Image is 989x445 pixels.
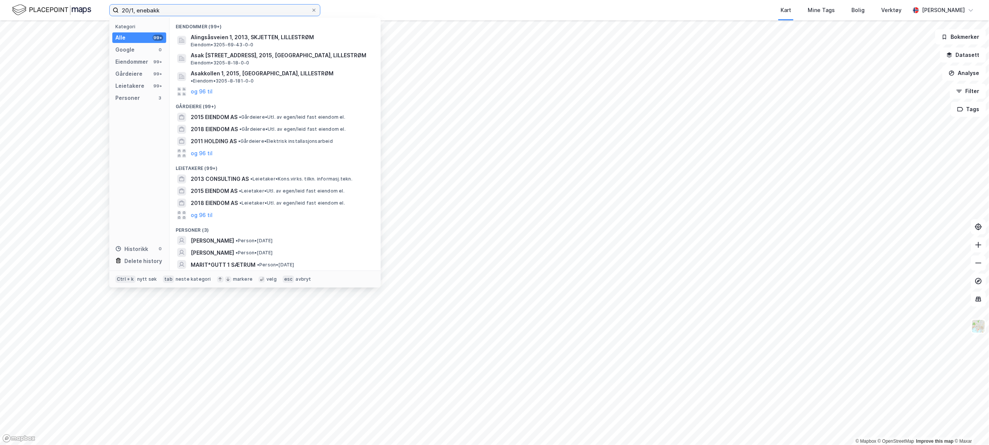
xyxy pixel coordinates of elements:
div: tab [163,275,174,283]
span: • [238,138,240,144]
div: Historikk [115,245,148,254]
span: Eiendom • 3205-69-43-0-0 [191,42,253,48]
div: Mine Tags [808,6,835,15]
div: 99+ [153,71,163,77]
div: Leietakere (99+) [170,159,381,173]
div: Ctrl + k [115,275,136,283]
div: Kategori [115,24,166,29]
div: Gårdeiere (99+) [170,98,381,111]
span: • [239,188,241,194]
iframe: Chat Widget [951,409,989,445]
div: 99+ [153,83,163,89]
button: Bokmerker [935,29,986,44]
div: Delete history [124,257,162,266]
span: Eiendom • 3205-8-18-0-0 [191,60,249,66]
div: Personer (3) [170,221,381,235]
span: Leietaker • Utl. av egen/leid fast eiendom el. [239,200,345,206]
span: • [236,250,238,255]
span: • [239,126,242,132]
span: 2015 EIENDOM AS [191,187,237,196]
a: Mapbox homepage [2,434,35,443]
span: • [239,114,241,120]
span: 2018 EIENDOM AS [191,125,238,134]
img: Z [971,319,986,333]
div: Google [115,45,135,54]
span: Asak [STREET_ADDRESS], 2015, [GEOGRAPHIC_DATA], LILLESTRØM [191,51,372,60]
button: og 96 til [191,149,213,158]
div: avbryt [295,276,311,282]
span: Leietaker • Kons.virks. tilkn. informasj.tekn. [250,176,352,182]
span: Leietaker • Utl. av egen/leid fast eiendom el. [239,188,344,194]
span: 2015 EIENDOM AS [191,113,237,122]
div: Verktøy [881,6,902,15]
div: Bolig [851,6,865,15]
div: markere [233,276,253,282]
span: Person • [DATE] [236,250,273,256]
div: Alle [115,33,126,42]
span: • [236,238,238,243]
a: Mapbox [856,439,876,444]
div: Gårdeiere [115,69,142,78]
span: Gårdeiere • Utl. av egen/leid fast eiendom el. [239,126,346,132]
span: • [250,176,253,182]
div: neste kategori [176,276,211,282]
span: Asakkollen 1, 2015, [GEOGRAPHIC_DATA], LILLESTRØM [191,69,334,78]
span: Person • [DATE] [257,262,294,268]
div: 3 [157,95,163,101]
a: OpenStreetMap [878,439,914,444]
div: 0 [157,246,163,252]
div: nytt søk [137,276,157,282]
span: Gårdeiere • Elektrisk installasjonsarbeid [238,138,333,144]
span: 2011 HOLDING AS [191,137,237,146]
button: og 96 til [191,211,213,220]
input: Søk på adresse, matrikkel, gårdeiere, leietakere eller personer [119,5,311,16]
div: Leietakere [115,81,144,90]
button: og 96 til [191,87,213,96]
div: Kart [781,6,791,15]
a: Improve this map [916,439,954,444]
button: Tags [951,102,986,117]
div: 0 [157,47,163,53]
button: Analyse [942,66,986,81]
div: Kontrollprogram for chat [951,409,989,445]
span: • [191,78,193,84]
div: Eiendommer [115,57,148,66]
div: 99+ [153,35,163,41]
span: Alingsåsveien 1, 2013, SKJETTEN, LILLESTRØM [191,33,372,42]
span: MARIT*GUTT 1 SÆTRUM [191,260,256,269]
div: [PERSON_NAME] [922,6,965,15]
div: velg [266,276,277,282]
span: • [257,262,259,268]
span: Eiendom • 3205-8-181-0-0 [191,78,254,84]
button: Datasett [940,47,986,63]
div: Eiendommer (99+) [170,18,381,31]
div: esc [283,275,294,283]
div: 99+ [153,59,163,65]
span: • [239,200,242,206]
img: logo.f888ab2527a4732fd821a326f86c7f29.svg [12,3,91,17]
span: [PERSON_NAME] [191,236,234,245]
span: [PERSON_NAME] [191,248,234,257]
div: Personer [115,93,140,102]
span: Person • [DATE] [236,238,273,244]
button: Filter [950,84,986,99]
span: Gårdeiere • Utl. av egen/leid fast eiendom el. [239,114,345,120]
span: 2018 EIENDOM AS [191,199,238,208]
span: 2013 CONSULTING AS [191,174,249,184]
